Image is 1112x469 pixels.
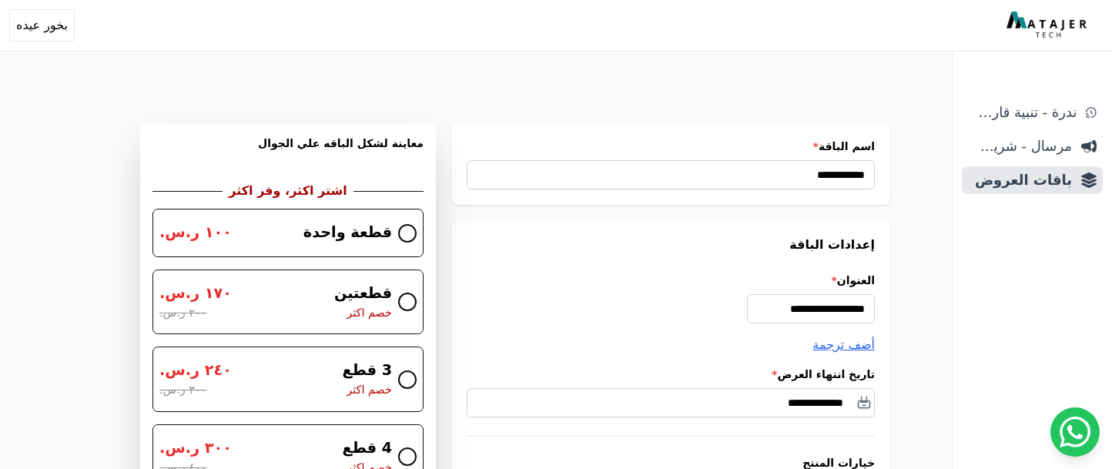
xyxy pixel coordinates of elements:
[347,382,392,399] span: خصم اكثر
[812,336,875,354] button: أضف ترجمة
[1006,12,1090,39] img: MatajerTech Logo
[9,9,75,42] button: بخور عيده
[159,382,206,399] span: ٣٠٠ ر.س.
[229,182,347,200] h2: اشتر اكثر، وفر اكثر
[152,136,424,169] h3: معاينة لشكل الباقه علي الجوال
[159,360,232,382] span: ٢٤٠ ر.س.
[968,169,1072,191] span: باقات العروض
[159,222,232,244] span: ١٠٠ ر.س.
[467,367,875,382] label: تاريخ انتهاء العرض
[303,222,392,244] span: قطعة واحدة
[347,305,392,322] span: خصم اكثر
[467,273,875,288] label: العنوان
[343,360,392,382] span: 3 قطع
[467,236,875,254] h3: إعدادات الباقة
[159,283,232,305] span: ١٧٠ ر.س.
[159,437,232,460] span: ٣٠٠ ر.س.
[467,139,875,154] label: اسم الباقة
[968,136,1072,157] span: مرسال - شريط دعاية
[334,283,392,305] span: قطعتين
[968,102,1077,123] span: ندرة - تنبية قارب علي النفاذ
[159,305,206,322] span: ٢٠٠ ر.س.
[812,337,875,352] span: أضف ترجمة
[16,16,68,35] span: بخور عيده
[343,437,392,460] span: 4 قطع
